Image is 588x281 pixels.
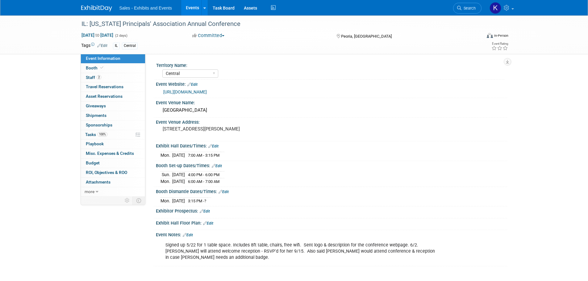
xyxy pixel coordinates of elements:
[79,19,472,30] div: IL: [US_STATE] Principals' Association Annual Conference
[161,105,503,115] div: [GEOGRAPHIC_DATA]
[86,151,134,156] span: Misc. Expenses & Credits
[172,197,185,204] td: [DATE]
[86,141,104,146] span: Playbook
[81,64,145,73] a: Booth
[81,82,145,92] a: Travel Reservations
[122,43,138,49] div: Central
[81,111,145,120] a: Shipments
[172,171,185,178] td: [DATE]
[81,42,107,49] td: Tags
[86,84,123,89] span: Travel Reservations
[86,56,120,61] span: Event Information
[81,101,145,111] a: Giveaways
[85,189,94,194] span: more
[156,118,507,125] div: Event Venue Address:
[86,180,111,184] span: Attachments
[122,196,133,205] td: Personalize Event Tab Strip
[203,221,213,225] a: Edit
[156,206,507,214] div: Exhibitor Prospectus:
[156,61,504,68] div: Territory Name:
[86,122,112,127] span: Sponsorships
[81,92,145,101] a: Asset Reservations
[453,3,482,14] a: Search
[81,121,145,130] a: Sponsorships
[172,152,185,158] td: [DATE]
[491,42,508,45] div: Event Rating
[208,144,219,148] a: Edit
[161,178,172,184] td: Mon.
[86,160,100,165] span: Budget
[81,54,145,63] a: Event Information
[490,2,501,14] img: Kara Haven
[81,187,145,196] a: more
[113,43,120,49] div: IL
[156,230,507,238] div: Event Notes:
[100,66,103,69] i: Booth reservation complete
[156,218,507,226] div: Exhibit Hall Floor Plan:
[212,164,222,168] a: Edit
[86,103,106,108] span: Giveaways
[115,34,127,38] span: (2 days)
[86,65,105,70] span: Booth
[97,75,101,80] span: 2
[161,197,172,204] td: Mon.
[487,33,493,38] img: Format-Inperson.png
[132,196,145,205] td: Toggle Event Tabs
[156,187,507,195] div: Booth Dismantle Dates/Times:
[86,170,127,175] span: ROI, Objectives & ROO
[163,126,295,132] pre: [STREET_ADDRESS][PERSON_NAME]
[85,132,107,137] span: Tasks
[86,75,101,80] span: Staff
[86,113,106,118] span: Shipments
[163,89,207,94] a: [URL][DOMAIN_NAME]
[81,32,114,38] span: [DATE] [DATE]
[188,153,219,158] span: 7:00 AM - 3:15 PM
[156,141,507,149] div: Exhibit Hall Dates/Times:
[94,33,100,38] span: to
[161,239,439,264] div: Signed up 5/22 for 1 table space. Includes 8ft table, chairs, free wifi. Sent logo & description ...
[119,6,172,10] span: Sales - Exhibits and Events
[81,130,145,139] a: Tasks100%
[204,199,206,203] span: ?
[98,132,107,137] span: 100%
[161,171,172,178] td: Sun.
[81,139,145,149] a: Playbook
[200,209,210,213] a: Edit
[86,94,123,99] span: Asset Reservations
[183,233,193,237] a: Edit
[187,82,198,87] a: Edit
[161,152,172,158] td: Mon.
[156,80,507,88] div: Event Website:
[81,168,145,177] a: ROI, Objectives & ROO
[219,190,229,194] a: Edit
[97,43,107,48] a: Edit
[156,98,507,106] div: Event Venue Name:
[188,199,206,203] span: 3:15 PM -
[188,179,219,184] span: 6:00 AM - 7:00 AM
[494,33,508,38] div: In-Person
[156,161,507,169] div: Booth Set-up Dates/Times:
[81,178,145,187] a: Attachments
[81,5,112,11] img: ExhibitDay
[445,32,509,41] div: Event Format
[461,6,476,10] span: Search
[190,32,227,39] button: Committed
[341,34,392,39] span: Peoria, [GEOGRAPHIC_DATA]
[172,178,185,184] td: [DATE]
[81,149,145,158] a: Misc. Expenses & Credits
[81,73,145,82] a: Staff2
[188,172,219,177] span: 4:00 PM - 6:00 PM
[81,159,145,168] a: Budget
